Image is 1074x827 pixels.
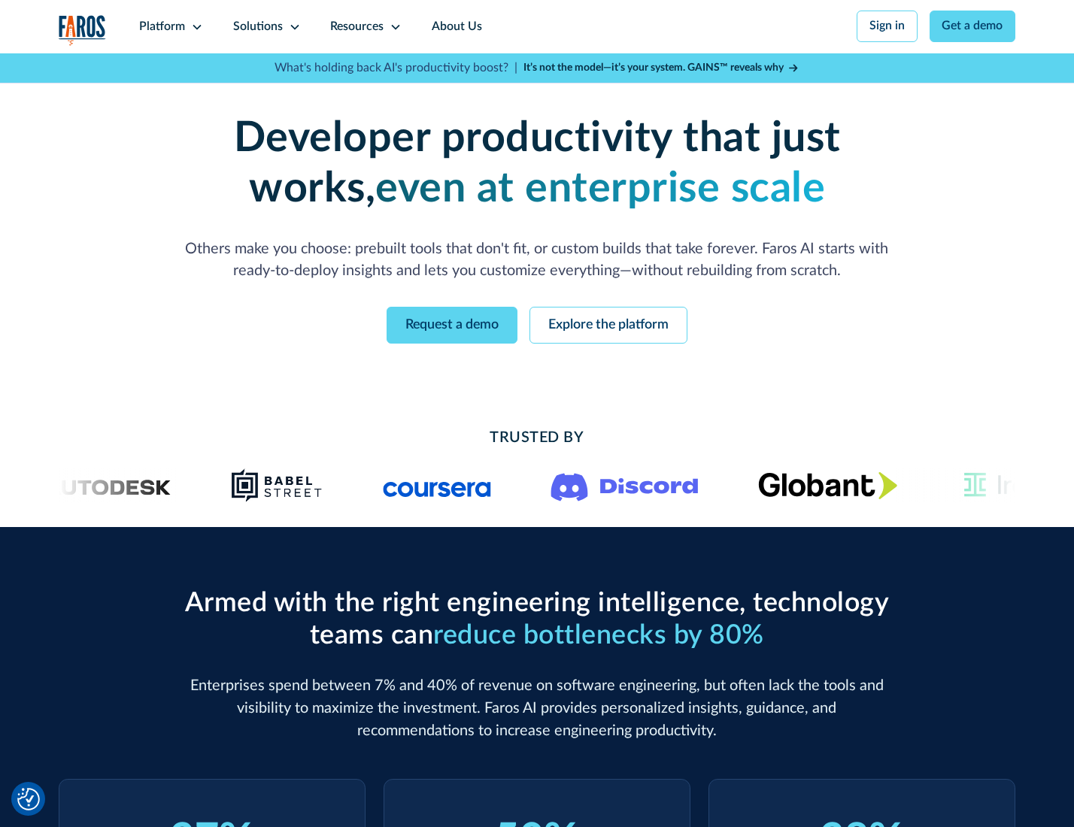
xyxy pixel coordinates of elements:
[930,11,1016,42] a: Get a demo
[59,15,107,46] a: home
[330,18,384,36] div: Resources
[139,18,185,36] div: Platform
[178,675,896,742] p: Enterprises spend between 7% and 40% of revenue on software engineering, but often lack the tools...
[178,587,896,652] h2: Armed with the right engineering intelligence, technology teams can
[178,427,896,450] h2: Trusted By
[275,59,517,77] p: What's holding back AI's productivity boost? |
[387,307,517,344] a: Request a demo
[383,474,491,498] img: Logo of the online learning platform Coursera.
[523,60,800,76] a: It’s not the model—it’s your system. GAINS™ reveals why
[178,238,896,283] p: Others make you choose: prebuilt tools that don't fit, or custom builds that take forever. Faros ...
[375,168,825,210] strong: even at enterprise scale
[529,307,687,344] a: Explore the platform
[234,117,841,210] strong: Developer productivity that just works,
[433,622,764,649] span: reduce bottlenecks by 80%
[758,471,897,499] img: Globant's logo
[551,470,698,501] img: Logo of the communication platform Discord.
[59,15,107,46] img: Logo of the analytics and reporting company Faros.
[17,788,40,810] img: Revisit consent button
[233,18,283,36] div: Solutions
[523,62,784,73] strong: It’s not the model—it’s your system. GAINS™ reveals why
[17,788,40,810] button: Cookie Settings
[857,11,918,42] a: Sign in
[231,468,323,504] img: Babel Street logo png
